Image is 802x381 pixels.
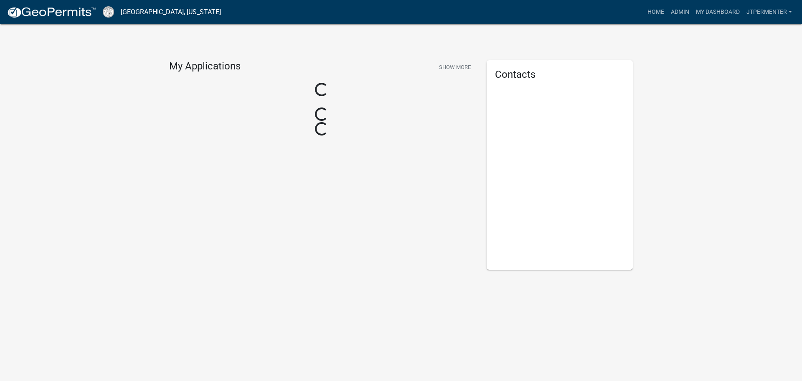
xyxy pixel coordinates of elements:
[495,69,624,81] h5: Contacts
[743,4,795,20] a: jtpermenter
[644,4,667,20] a: Home
[436,60,474,74] button: Show More
[693,4,743,20] a: My Dashboard
[667,4,693,20] a: Admin
[121,5,221,19] a: [GEOGRAPHIC_DATA], [US_STATE]
[169,60,241,73] h4: My Applications
[103,6,114,18] img: Cook County, Georgia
